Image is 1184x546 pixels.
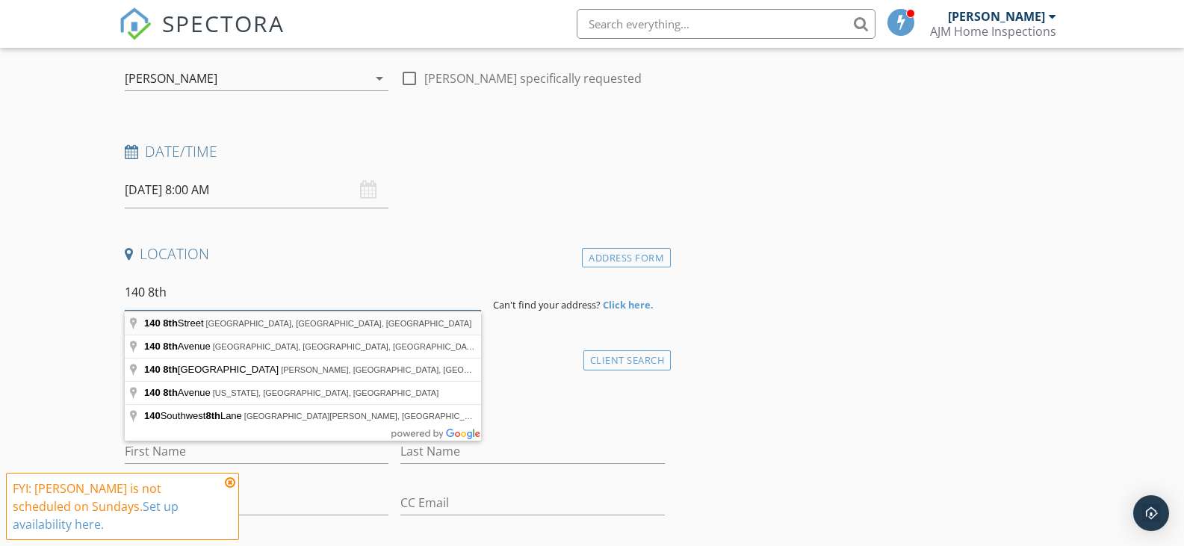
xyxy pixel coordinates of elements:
img: The Best Home Inspection Software - Spectora [119,7,152,40]
span: [GEOGRAPHIC_DATA], [GEOGRAPHIC_DATA], [GEOGRAPHIC_DATA] [213,342,479,351]
span: SPECTORA [162,7,285,39]
input: Select date [125,172,389,208]
h4: Location [125,244,666,264]
div: FYI: [PERSON_NAME] is not scheduled on Sundays. [13,480,220,533]
span: [US_STATE], [GEOGRAPHIC_DATA], [GEOGRAPHIC_DATA] [213,388,439,397]
span: 140 [144,317,161,329]
div: Open Intercom Messenger [1133,495,1169,531]
a: SPECTORA [119,20,285,52]
span: Can't find your address? [493,298,601,311]
span: [GEOGRAPHIC_DATA][PERSON_NAME], [GEOGRAPHIC_DATA], [GEOGRAPHIC_DATA] [244,412,577,421]
span: Avenue [144,341,213,352]
div: Client Search [583,350,672,370]
i: arrow_drop_down [371,69,388,87]
span: 140 [144,364,161,375]
div: [PERSON_NAME] [125,72,217,85]
h4: Date/Time [125,142,666,161]
span: 8th [163,364,178,375]
span: [GEOGRAPHIC_DATA], [GEOGRAPHIC_DATA], [GEOGRAPHIC_DATA] [206,319,472,328]
span: Avenue [144,387,213,398]
span: Street [144,317,206,329]
span: [GEOGRAPHIC_DATA] [144,364,281,375]
span: 140 [144,387,161,398]
span: 140 [144,341,161,352]
div: Address Form [582,248,671,268]
div: AJM Home Inspections [930,24,1056,39]
span: 8th [163,387,178,398]
span: 140 [144,410,161,421]
span: [PERSON_NAME], [GEOGRAPHIC_DATA], [GEOGRAPHIC_DATA] [281,365,529,374]
input: Address Search [125,274,481,311]
input: Search everything... [577,9,875,39]
span: Southwest Lane [144,410,244,421]
span: 8th [205,410,220,421]
div: [PERSON_NAME] [948,9,1045,24]
strong: Click here. [603,298,654,311]
span: 8th [163,317,178,329]
span: 8th [163,341,178,352]
label: [PERSON_NAME] specifically requested [424,71,642,86]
